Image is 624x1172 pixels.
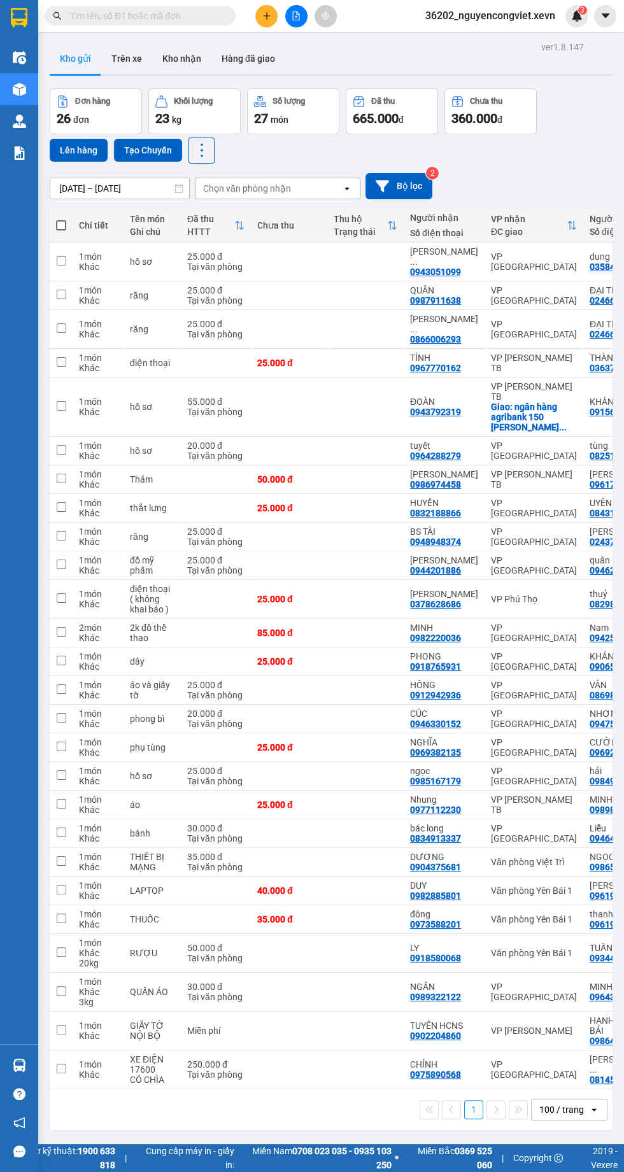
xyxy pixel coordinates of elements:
[410,363,461,373] div: 0967770162
[491,709,577,729] div: VP [GEOGRAPHIC_DATA]
[130,503,174,513] div: thắt lưng
[181,209,251,243] th: Toggle SortBy
[410,246,478,267] div: ĐỖ THỊ THU HÀ
[130,742,174,752] div: phụ tùng
[271,115,288,125] span: món
[255,5,278,27] button: plus
[130,290,174,300] div: răng
[410,334,461,344] div: 0866006293
[491,402,577,432] div: Giao: ngân hàng agribank 150 lê lợi thái bình
[79,690,117,700] div: Khác
[79,680,117,690] div: 1 món
[410,833,461,844] div: 0834913337
[79,498,117,508] div: 1 món
[410,737,478,747] div: NGHĨA
[491,737,577,758] div: VP [GEOGRAPHIC_DATA]
[79,295,117,306] div: Khác
[13,51,26,64] img: warehouse-icon
[491,823,577,844] div: VP [GEOGRAPHIC_DATA]
[491,526,577,547] div: VP [GEOGRAPHIC_DATA]
[79,805,117,815] div: Khác
[187,709,245,719] div: 20.000 đ
[410,719,461,729] div: 0946330152
[410,228,478,238] div: Số điện thoại
[187,565,245,575] div: Tại văn phòng
[130,257,174,267] div: hồ sơ
[130,680,174,700] div: áo và giấy tờ
[70,9,220,23] input: Tìm tên, số ĐT hoặc mã đơn
[130,852,174,872] div: THIẾT BỊ MẠNG
[410,451,461,461] div: 0964288279
[410,479,461,490] div: 0986974458
[410,943,478,953] div: LY
[539,1103,584,1116] div: 100 / trang
[130,532,174,542] div: răng
[410,537,461,547] div: 0948948374
[187,823,245,833] div: 30.000 đ
[174,97,213,106] div: Khối lượng
[11,8,27,27] img: logo-vxr
[79,747,117,758] div: Khác
[410,982,478,992] div: NGÂN
[257,474,321,484] div: 50.000 đ
[410,862,461,872] div: 0904375681
[187,982,245,992] div: 30.000 đ
[79,589,117,599] div: 1 món
[410,324,418,334] span: ...
[79,363,117,373] div: Khác
[410,397,478,407] div: ĐOÀN
[257,886,321,896] div: 40.000 đ
[79,285,117,295] div: 1 món
[491,982,577,1002] div: VP [GEOGRAPHIC_DATA]
[410,508,461,518] div: 0832188866
[410,469,478,479] div: HUY HOÀNG
[410,794,478,805] div: Nhung
[79,709,117,719] div: 1 món
[79,977,117,987] div: 1 món
[187,441,245,451] div: 20.000 đ
[399,115,404,125] span: đ
[262,11,271,20] span: plus
[187,319,245,329] div: 25.000 đ
[211,43,285,74] button: Hàng đã giao
[491,594,577,604] div: VP Phú Thọ
[315,5,337,27] button: aim
[13,115,26,128] img: warehouse-icon
[79,319,117,329] div: 1 món
[415,8,565,24] span: 36202_nguyencongviet.xevn
[187,555,245,565] div: 25.000 đ
[187,227,234,237] div: HTTT
[187,852,245,862] div: 35.000 đ
[79,766,117,776] div: 1 món
[155,111,169,126] span: 23
[327,209,404,243] th: Toggle SortBy
[79,251,117,262] div: 1 món
[257,914,321,924] div: 35.000 đ
[257,656,321,667] div: 25.000 đ
[13,1059,26,1072] img: warehouse-icon
[187,537,245,547] div: Tại văn phòng
[79,891,117,901] div: Khác
[79,919,117,929] div: Khác
[187,862,245,872] div: Tại văn phòng
[491,886,577,896] div: Văn phòng Yên Bái 1
[410,891,461,901] div: 0982885801
[410,690,461,700] div: 0912942936
[148,88,241,134] button: Khối lượng23kg
[410,953,461,963] div: 0918580068
[257,628,321,638] div: 85.000 đ
[254,111,268,126] span: 27
[187,526,245,537] div: 25.000 đ
[342,183,352,194] svg: open
[541,40,584,54] div: ver 1.8.147
[346,88,438,134] button: Đã thu665.000đ
[130,227,174,237] div: Ghi chú
[257,594,321,604] div: 25.000 đ
[491,227,567,237] div: ĐC giao
[130,555,174,575] div: đồ mỹ phẩm
[247,88,339,134] button: Số lượng27món
[497,115,502,125] span: đ
[410,776,461,786] div: 0985167179
[57,111,71,126] span: 26
[79,479,117,490] div: Khác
